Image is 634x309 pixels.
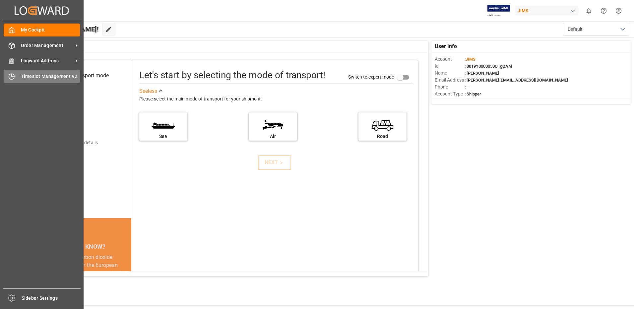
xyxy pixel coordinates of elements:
[435,70,465,77] span: Name
[4,70,80,83] a: Timeslot Management V2
[465,64,512,69] span: : 0019Y0000050OTgQAM
[435,63,465,70] span: Id
[487,5,510,17] img: Exertis%20JAM%20-%20Email%20Logo.jpg_1722504956.jpg
[143,133,184,140] div: Sea
[581,3,596,18] button: show 0 new notifications
[596,3,611,18] button: Help Center
[4,24,80,36] a: My Cockpit
[21,27,80,33] span: My Cockpit
[435,56,465,63] span: Account
[122,253,131,293] button: next slide / item
[435,91,465,97] span: Account Type
[21,57,73,64] span: Logward Add-ons
[21,42,73,49] span: Order Management
[348,74,394,79] span: Switch to expert mode
[258,155,291,170] button: NEXT
[252,133,294,140] div: Air
[435,84,465,91] span: Phone
[466,57,475,62] span: JIMS
[465,78,568,83] span: : [PERSON_NAME][EMAIL_ADDRESS][DOMAIN_NAME]
[568,26,583,33] span: Default
[465,85,470,90] span: : —
[22,295,81,302] span: Sidebar Settings
[56,139,98,146] div: Add shipping details
[139,87,157,95] div: See less
[465,71,499,76] span: : [PERSON_NAME]
[139,68,325,82] div: Let's start by selecting the mode of transport!
[28,23,99,35] span: Hello [PERSON_NAME]!
[435,77,465,84] span: Email Address
[465,92,481,96] span: : Shipper
[362,133,403,140] div: Road
[465,57,475,62] span: :
[435,42,457,50] span: User Info
[515,6,579,16] div: JIMS
[21,73,80,80] span: Timeslot Management V2
[563,23,629,35] button: open menu
[139,95,413,103] div: Please select the main mode of transport for your shipment.
[515,4,581,17] button: JIMS
[265,158,285,166] div: NEXT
